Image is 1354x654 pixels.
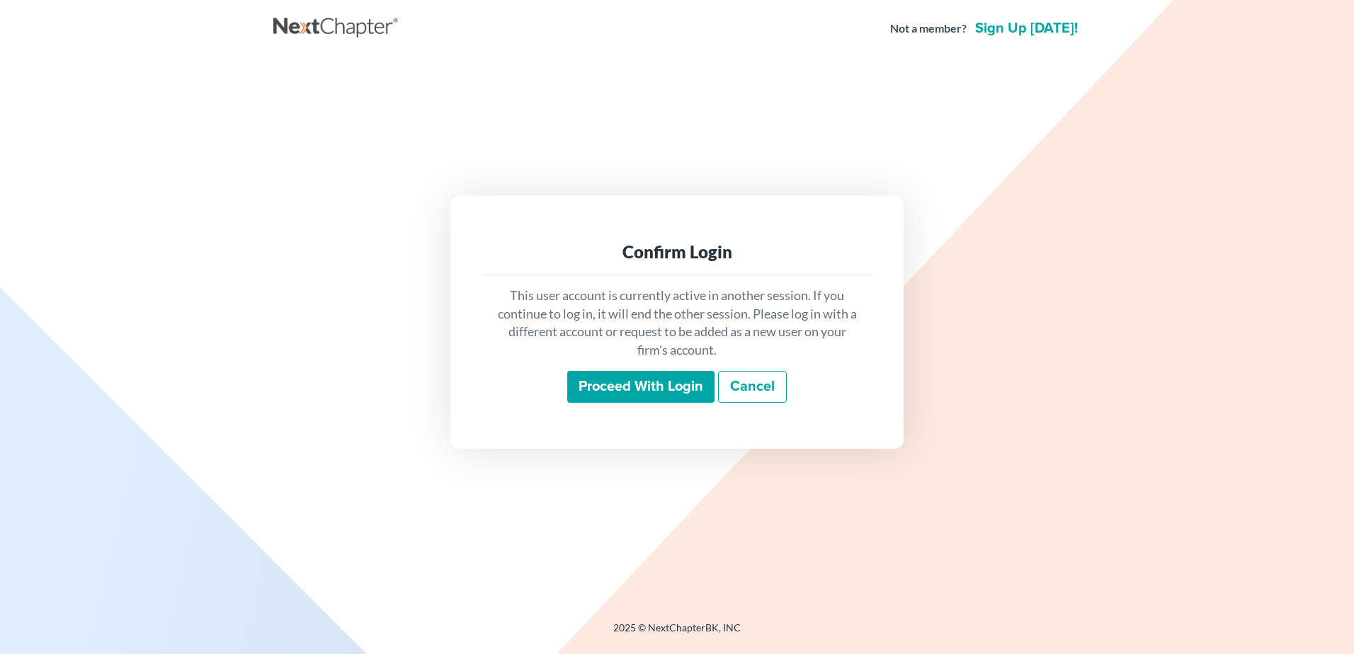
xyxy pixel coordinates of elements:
[567,371,715,403] input: Proceed with login
[273,621,1081,646] div: 2025 © NextChapterBK, INC
[890,21,967,37] strong: Not a member?
[718,371,787,403] a: Cancel
[972,21,1081,35] a: Sign up [DATE]!
[496,241,858,263] div: Confirm Login
[496,287,858,360] p: This user account is currently active in another session. If you continue to log in, it will end ...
